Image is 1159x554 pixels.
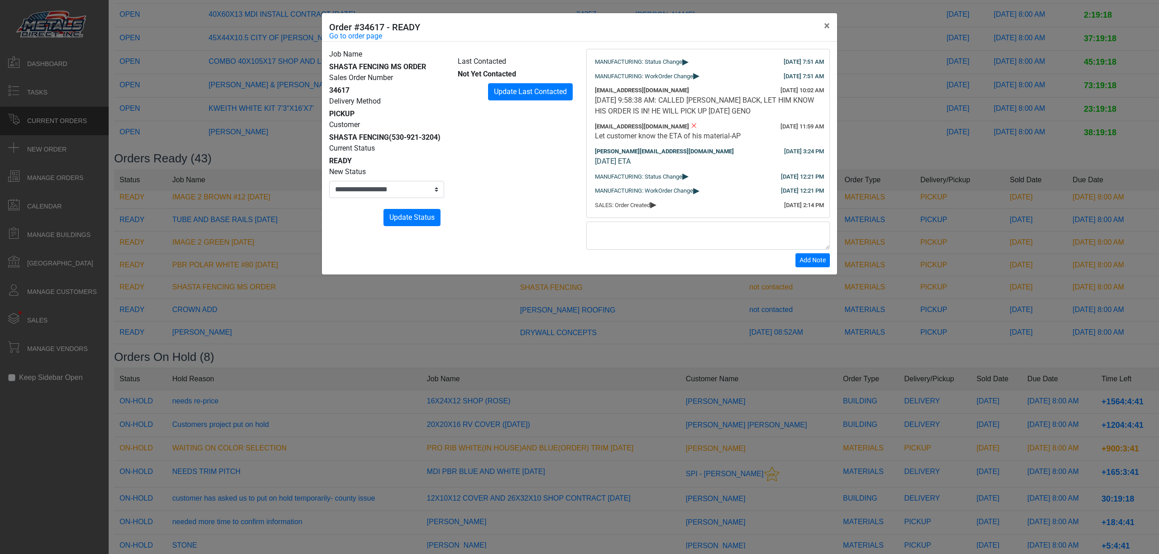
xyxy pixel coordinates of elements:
span: [EMAIL_ADDRESS][DOMAIN_NAME] [595,87,689,94]
button: Add Note [795,253,830,267]
div: [DATE] 12:21 PM [781,186,824,195]
span: ▸ [693,187,699,193]
div: SALES: Order Created [595,201,821,210]
div: [DATE] 9:58:38 AM: CALLED [PERSON_NAME] BACK, LET HIM KNOW HIS ORDER IS IN! HE WILL PICK UP [DATE... [595,95,821,117]
span: ▸ [650,201,656,207]
div: MANUFACTURING: WorkOrder Change [595,72,821,81]
div: Let customer know the ETA of his material-AP [595,131,821,142]
h5: Order #34617 - READY [329,20,420,34]
div: [DATE] 3:24 PM [784,147,824,156]
label: Sales Order Number [329,72,393,83]
label: Job Name [329,49,362,60]
span: ▸ [693,72,699,78]
span: Add Note [800,256,826,264]
span: SHASTA FENCING MS ORDER [329,62,426,71]
label: Customer [329,119,360,130]
div: [DATE] 11:59 AM [781,122,824,131]
span: Not Yet Contacted [458,70,516,78]
button: Update Last Contacted [488,83,573,100]
label: Current Status [329,143,375,154]
span: [EMAIL_ADDRESS][DOMAIN_NAME] [595,123,689,130]
div: MANUFACTURING: Status Change [595,57,821,66]
div: READY [329,156,444,166]
div: [DATE] 2:14 PM [784,201,824,210]
div: MANUFACTURING: Status Change [595,172,821,181]
button: Close [817,13,837,38]
span: Update Status [389,213,435,222]
button: Update Status [383,209,441,226]
div: [DATE] ETA [595,156,821,167]
span: (530-921-3204) [389,133,441,142]
div: PICKUP [329,109,444,119]
label: New Status [329,166,366,177]
div: [DATE] 7:51 AM [784,57,824,66]
div: MANUFACTURING: WorkOrder Change [595,186,821,195]
div: [DATE] 12:21 PM [781,172,824,181]
div: SHASTA FENCING [329,132,444,143]
div: [DATE] 10:02 AM [781,86,824,95]
label: Last Contacted [458,56,506,67]
a: Go to order page [329,31,382,42]
span: [PERSON_NAME][EMAIL_ADDRESS][DOMAIN_NAME] [595,148,734,155]
span: ▸ [682,58,689,64]
div: 34617 [329,85,444,96]
label: Delivery Method [329,96,381,107]
span: ▸ [682,173,689,179]
div: [DATE] 7:51 AM [784,72,824,81]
